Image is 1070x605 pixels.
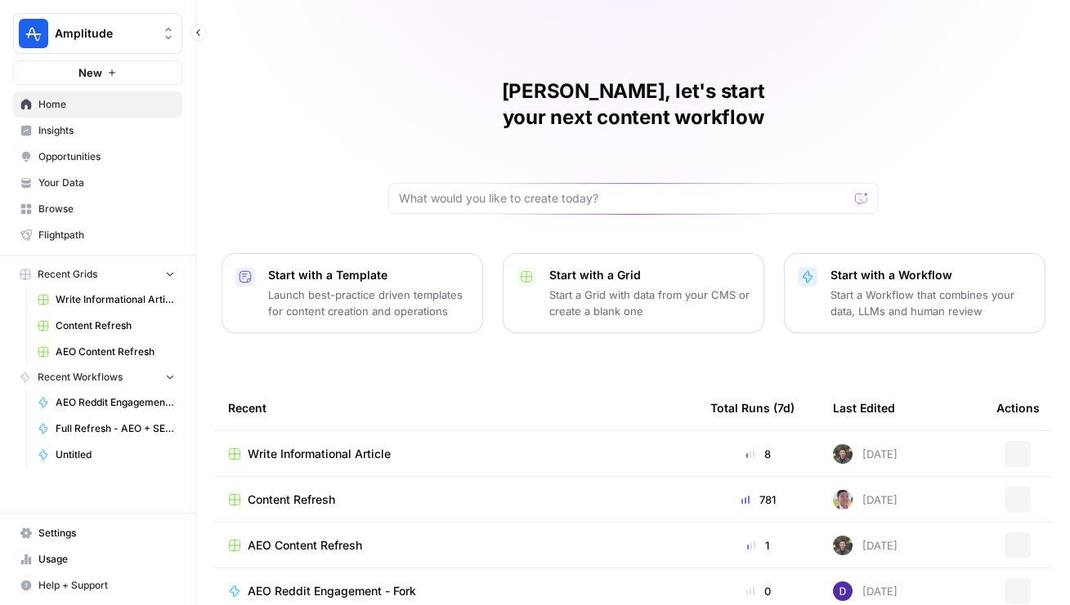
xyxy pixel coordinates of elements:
a: AEO Content Refresh [30,339,182,365]
a: Opportunities [13,144,182,170]
span: Your Data [38,176,175,190]
div: 1 [710,537,807,554]
a: Write Informational Article [228,446,684,462]
p: Start a Workflow that combines your data, LLMs and human review [830,287,1032,319]
button: Recent Grids [13,262,182,287]
a: Browse [13,196,182,222]
a: Your Data [13,170,182,196]
button: Start with a TemplateLaunch best-practice driven templates for content creation and operations [222,253,483,333]
div: 8 [710,446,807,462]
a: Insights [13,118,182,144]
button: Recent Workflows [13,365,182,389]
a: AEO Content Refresh [228,537,684,554]
div: [DATE] [833,490,898,509]
img: maow1e9ocotky9esmvpk8ol9rk58 [833,536,853,555]
span: Recent Workflows [38,370,123,385]
span: Content Refresh [56,318,175,333]
button: Start with a WorkflowStart a Workflow that combines your data, LLMs and human review [784,253,1045,333]
span: AEO Content Refresh [56,345,175,359]
span: New [78,65,102,81]
p: Launch best-practice driven templates for content creation and operations [268,287,469,319]
div: Last Edited [833,385,895,430]
div: [DATE] [833,581,898,601]
a: Content Refresh [30,313,182,339]
a: Content Refresh [228,492,684,508]
span: AEO Content Refresh [248,537,362,554]
img: maow1e9ocotky9esmvpk8ol9rk58 [833,444,853,464]
div: Actions [996,385,1040,430]
span: AEO Reddit Engagement - Fork [248,583,416,599]
span: Recent Grids [38,267,97,282]
p: Start with a Template [268,267,469,283]
a: Usage [13,546,182,572]
span: Home [38,97,175,112]
button: Help + Support [13,572,182,598]
a: Flightpath [13,222,182,248]
span: Untitled [56,447,175,462]
span: Write Informational Article [56,292,175,307]
div: Recent [228,385,684,430]
a: Settings [13,520,182,546]
button: Workspace: Amplitude [13,13,182,54]
span: Content Refresh [248,492,335,508]
a: Full Refresh - AEO + SERP Briefs [30,416,182,442]
div: 0 [710,583,807,599]
p: Start with a Grid [549,267,750,283]
img: 99f2gcj60tl1tjps57nny4cf0tt1 [833,490,853,509]
h1: [PERSON_NAME], let's start your next content workflow [388,78,879,131]
span: Flightpath [38,228,175,242]
a: Untitled [30,442,182,468]
span: Help + Support [38,578,175,593]
span: Opportunities [38,149,175,164]
button: New [13,60,182,85]
p: Start a Grid with data from your CMS or create a blank one [549,287,750,319]
span: Browse [38,202,175,216]
div: [DATE] [833,444,898,464]
img: 6clbhjv5t98vtpq4yyt91utag0vy [833,581,853,601]
span: Usage [38,552,175,567]
span: Insights [38,123,175,138]
span: AEO Reddit Engagement - Fork [56,395,175,410]
span: Settings [38,526,175,540]
a: AEO Reddit Engagement - Fork [228,583,684,599]
div: 781 [710,492,807,508]
span: Amplitude [55,25,154,42]
a: AEO Reddit Engagement - Fork [30,389,182,416]
a: Write Informational Article [30,287,182,313]
div: Total Runs (7d) [710,385,795,430]
div: [DATE] [833,536,898,555]
a: Home [13,91,182,118]
span: Write Informational Article [248,446,391,462]
p: Start with a Workflow [830,267,1032,283]
button: Start with a GridStart a Grid with data from your CMS or create a blank one [503,253,764,333]
input: What would you like to create today? [399,190,848,207]
span: Full Refresh - AEO + SERP Briefs [56,421,175,436]
img: Amplitude Logo [19,19,48,48]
